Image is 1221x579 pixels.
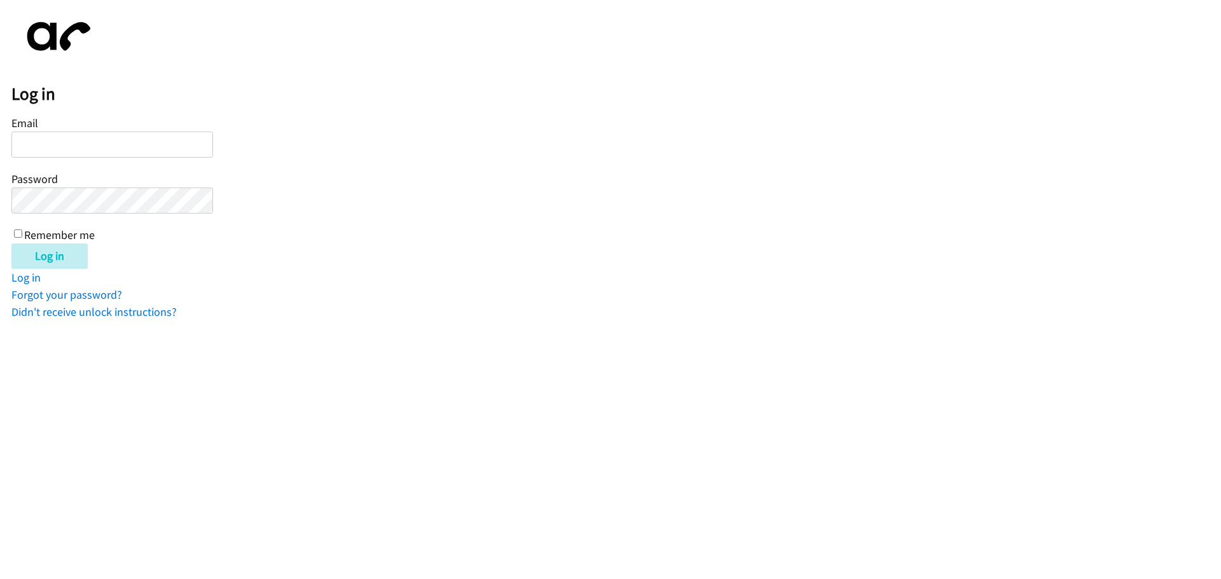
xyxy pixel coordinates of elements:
[24,228,95,242] label: Remember me
[11,304,177,319] a: Didn't receive unlock instructions?
[11,287,122,302] a: Forgot your password?
[11,243,88,269] input: Log in
[11,116,38,130] label: Email
[11,172,58,186] label: Password
[11,11,100,62] img: aphone-8a226864a2ddd6a5e75d1ebefc011f4aa8f32683c2d82f3fb0802fe031f96514.svg
[11,270,41,285] a: Log in
[11,83,1221,105] h2: Log in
